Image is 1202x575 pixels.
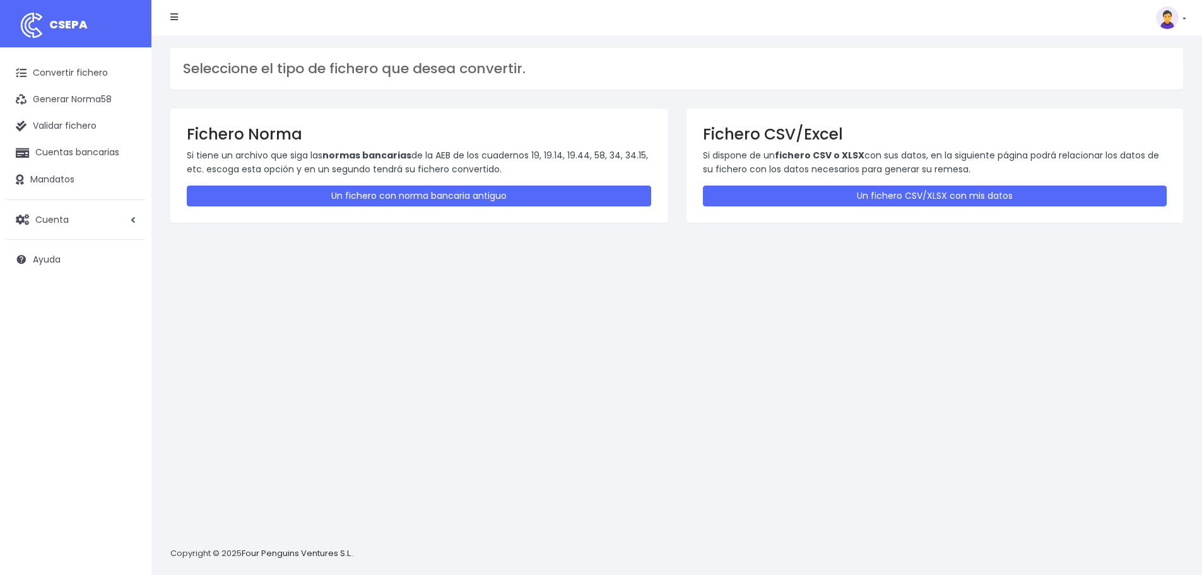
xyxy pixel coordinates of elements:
[35,213,69,225] span: Cuenta
[6,246,145,273] a: Ayuda
[170,547,354,560] p: Copyright © 2025 .
[6,86,145,113] a: Generar Norma58
[703,125,1167,143] h3: Fichero CSV/Excel
[703,186,1167,206] a: Un fichero CSV/XLSX con mis datos
[6,206,145,233] a: Cuenta
[6,60,145,86] a: Convertir fichero
[187,125,651,143] h3: Fichero Norma
[33,253,61,266] span: Ayuda
[775,149,864,162] strong: fichero CSV o XLSX
[16,9,47,41] img: logo
[49,16,88,32] span: CSEPA
[6,167,145,193] a: Mandatos
[6,139,145,166] a: Cuentas bancarias
[187,148,651,177] p: Si tiene un archivo que siga las de la AEB de los cuadernos 19, 19.14, 19.44, 58, 34, 34.15, etc....
[183,61,1170,77] h3: Seleccione el tipo de fichero que desea convertir.
[187,186,651,206] a: Un fichero con norma bancaria antiguo
[242,547,352,559] a: Four Penguins Ventures S.L.
[6,113,145,139] a: Validar fichero
[1156,6,1179,29] img: profile
[322,149,411,162] strong: normas bancarias
[703,148,1167,177] p: Si dispone de un con sus datos, en la siguiente página podrá relacionar los datos de su fichero c...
